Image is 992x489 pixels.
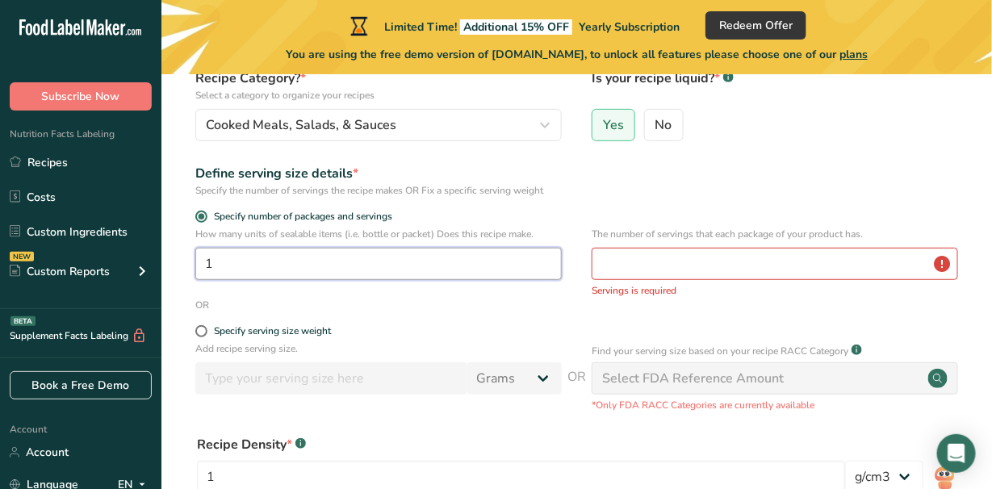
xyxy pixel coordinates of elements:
[195,341,562,356] p: Add recipe serving size.
[207,211,392,223] span: Specify number of packages and servings
[592,398,958,412] p: *Only FDA RACC Categories are currently available
[286,46,868,63] span: You are using the free demo version of [DOMAIN_NAME], to unlock all features please choose one of...
[592,283,958,298] p: Servings is required
[197,435,845,454] div: Recipe Density
[195,164,562,183] div: Define serving size details
[603,117,624,133] span: Yes
[206,115,396,135] span: Cooked Meals, Salads, & Sauces
[10,316,36,326] div: BETA
[567,367,586,412] span: OR
[592,227,958,241] p: The number of servings that each package of your product has.
[10,371,152,399] a: Book a Free Demo
[655,117,672,133] span: No
[10,82,152,111] button: Subscribe Now
[214,325,331,337] div: Specify serving size weight
[195,298,209,312] div: OR
[705,11,806,40] button: Redeem Offer
[10,252,34,261] div: NEW
[839,47,868,62] span: plans
[195,362,467,395] input: Type your serving size here
[195,88,562,102] p: Select a category to organize your recipes
[195,69,562,102] label: Recipe Category?
[602,369,784,388] div: Select FDA Reference Amount
[579,19,680,35] span: Yearly Subscription
[10,263,110,280] div: Custom Reports
[195,183,562,198] div: Specify the number of servings the recipe makes OR Fix a specific serving weight
[195,227,562,241] p: How many units of sealable items (i.e. bottle or packet) Does this recipe make.
[42,88,120,105] span: Subscribe Now
[592,344,848,358] p: Find your serving size based on your recipe RACC Category
[347,16,680,36] div: Limited Time!
[592,69,958,102] label: Is your recipe liquid?
[937,434,976,473] div: Open Intercom Messenger
[460,19,572,35] span: Additional 15% OFF
[719,17,793,34] span: Redeem Offer
[195,109,562,141] button: Cooked Meals, Salads, & Sauces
